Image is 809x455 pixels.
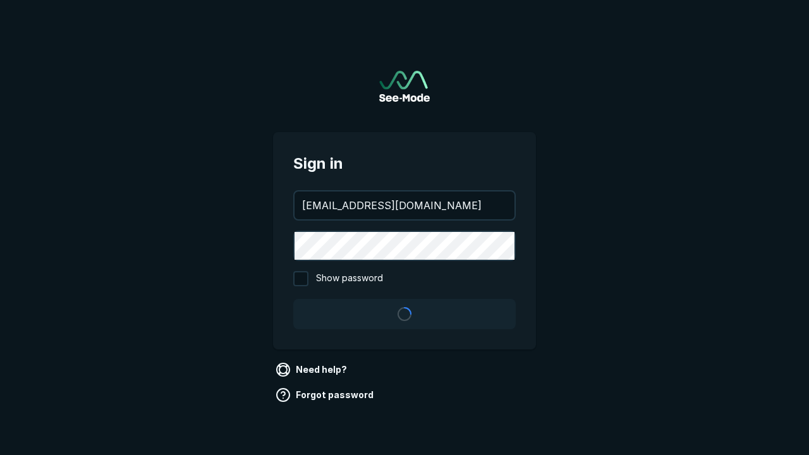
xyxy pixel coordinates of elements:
a: Go to sign in [379,71,430,102]
a: Need help? [273,360,352,380]
span: Sign in [293,152,516,175]
a: Forgot password [273,385,379,405]
span: Show password [316,271,383,286]
input: your@email.com [295,191,514,219]
img: See-Mode Logo [379,71,430,102]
